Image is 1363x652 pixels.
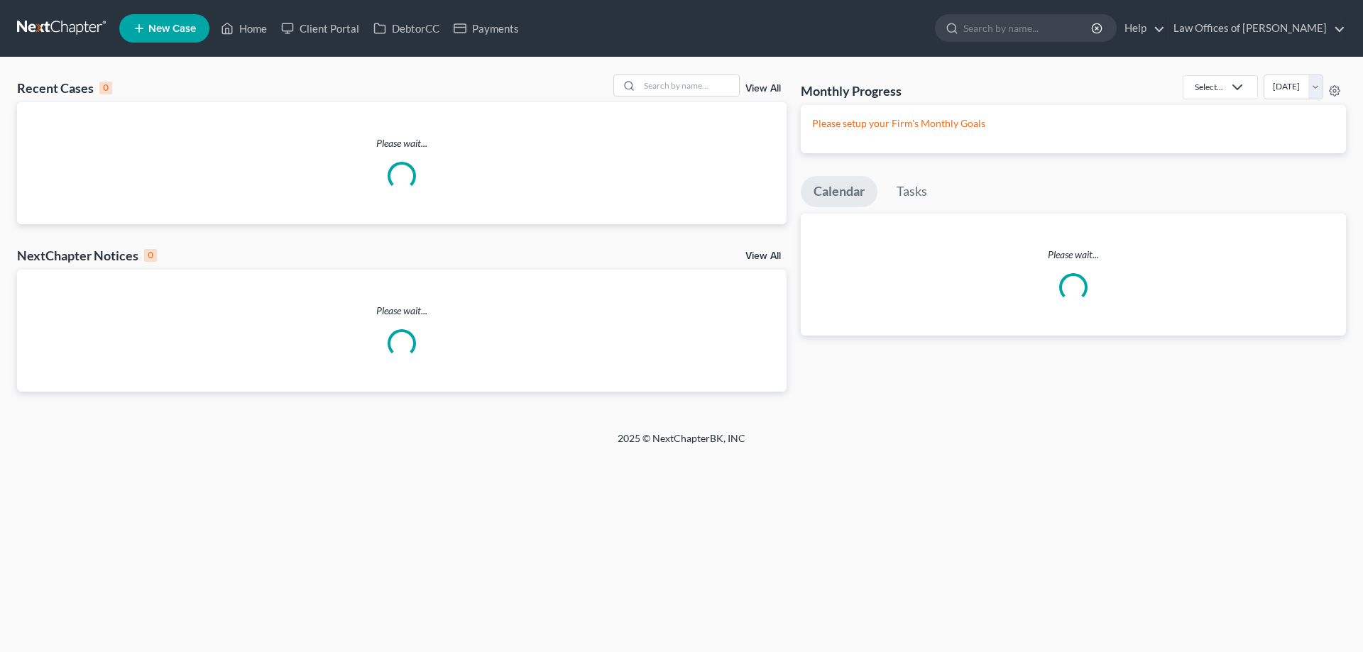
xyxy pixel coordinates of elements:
a: Help [1117,16,1165,41]
p: Please setup your Firm's Monthly Goals [812,116,1335,131]
a: Calendar [801,176,877,207]
div: Recent Cases [17,79,112,96]
span: New Case [148,23,196,34]
h3: Monthly Progress [801,82,902,99]
input: Search by name... [963,15,1093,41]
p: Please wait... [17,304,787,318]
p: Please wait... [801,248,1346,262]
a: View All [745,84,781,94]
div: 2025 © NextChapterBK, INC [277,431,1086,457]
a: View All [745,251,781,261]
input: Search by name... [640,75,739,96]
a: Tasks [884,176,940,207]
a: Home [214,16,274,41]
a: Payments [447,16,526,41]
a: Client Portal [274,16,366,41]
a: DebtorCC [366,16,447,41]
div: Select... [1195,81,1223,93]
p: Please wait... [17,136,787,150]
div: 0 [99,82,112,94]
div: 0 [144,249,157,262]
div: NextChapter Notices [17,247,157,264]
a: Law Offices of [PERSON_NAME] [1166,16,1345,41]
